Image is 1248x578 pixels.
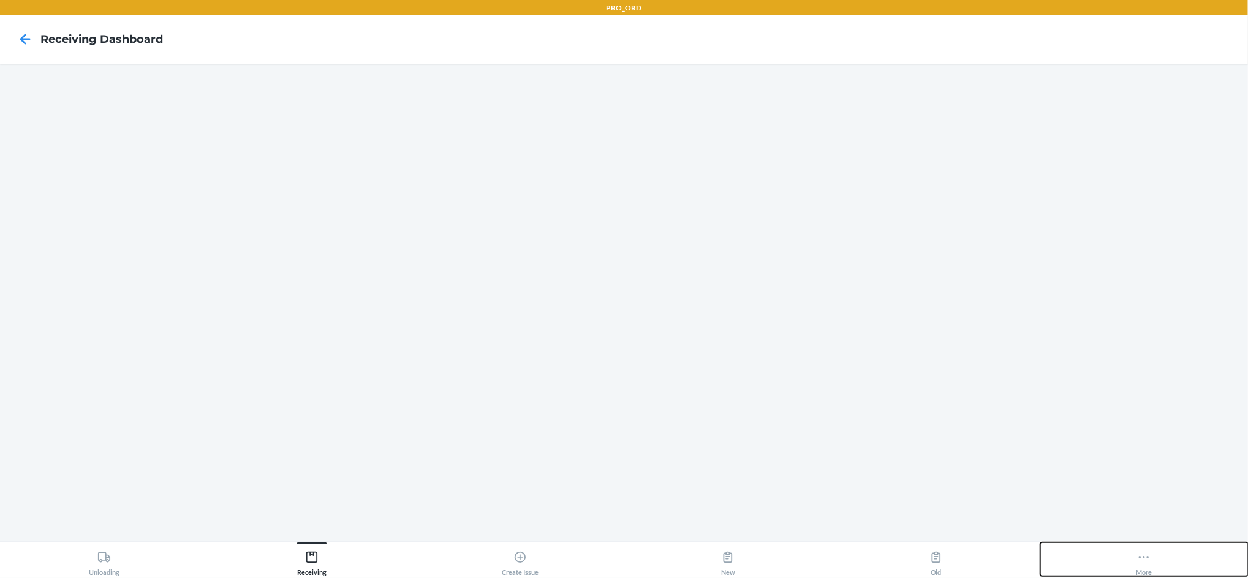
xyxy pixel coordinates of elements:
[416,542,624,576] button: Create Issue
[607,2,642,13] p: PRO_ORD
[721,546,735,576] div: New
[502,546,539,576] div: Create Issue
[832,542,1040,576] button: Old
[1136,546,1152,576] div: More
[40,31,163,47] h4: Receiving dashboard
[89,546,119,576] div: Unloading
[624,542,833,576] button: New
[929,546,943,576] div: Old
[208,542,417,576] button: Receiving
[297,546,327,576] div: Receiving
[10,73,1238,532] iframe: Receiving dashboard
